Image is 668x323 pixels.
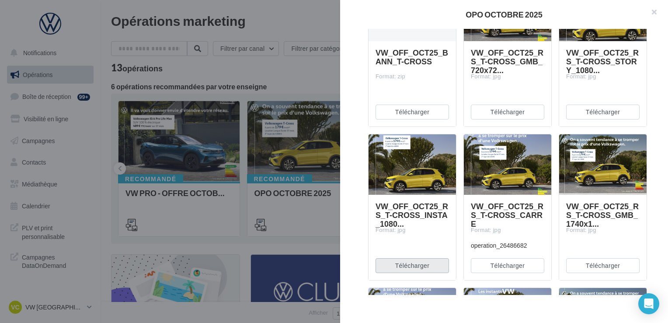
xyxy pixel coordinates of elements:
[566,226,640,234] div: Format: jpg
[566,105,640,119] button: Télécharger
[376,226,449,234] div: Format: jpg
[566,73,640,81] div: Format: jpg
[471,226,544,234] div: Format: jpg
[471,105,544,119] button: Télécharger
[376,48,448,66] span: VW_OFF_OCT25_BANN_T-CROSS
[354,11,654,18] div: OPO OCTOBRE 2025
[376,258,449,273] button: Télécharger
[471,73,544,81] div: Format: jpg
[376,105,449,119] button: Télécharger
[471,258,544,273] button: Télécharger
[471,201,543,228] span: VW_OFF_OCT25_RS_T-CROSS_CARRE
[471,241,544,250] div: operation_26486682
[376,73,449,81] div: Format: zip
[566,201,639,228] span: VW_OFF_OCT25_RS_T-CROSS_GMB_1740x1...
[566,258,640,273] button: Télécharger
[566,48,639,75] span: VW_OFF_OCT25_RS_T-CROSS_STORY_1080...
[638,293,659,314] div: Open Intercom Messenger
[471,48,543,75] span: VW_OFF_OCT25_RS_T-CROSS_GMB_720x72...
[376,201,448,228] span: VW_OFF_OCT25_RS_T-CROSS_INSTA_1080...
